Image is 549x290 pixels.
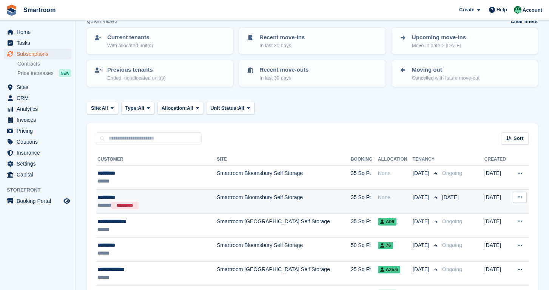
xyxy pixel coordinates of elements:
span: Site: [91,104,102,112]
p: Cancelled with future move-out [412,74,480,82]
span: Tasks [17,38,62,48]
a: Clear filters [510,18,538,25]
span: [DATE] [413,218,431,226]
span: 76 [378,242,393,249]
p: Current tenants [107,33,153,42]
th: Customer [96,153,217,166]
div: NEW [59,69,71,77]
span: Help [497,6,507,14]
a: Smartroom [20,4,59,16]
a: menu [4,169,71,180]
span: [DATE] [413,241,431,249]
a: Moving out Cancelled with future move-out [392,61,537,86]
td: [DATE] [484,189,510,213]
span: [DATE] [413,265,431,273]
button: Type: All [121,102,154,114]
span: Insurance [17,147,62,158]
span: All [238,104,244,112]
p: Recent move-ins [259,33,305,42]
td: 35 Sq Ft [351,166,378,190]
a: Recent move-outs In last 30 days [240,61,384,86]
a: menu [4,27,71,37]
td: 25 Sq Ft [351,262,378,286]
p: Previous tenants [107,66,166,74]
span: Analytics [17,104,62,114]
th: Allocation [378,153,413,166]
span: Ongoing [442,266,462,272]
a: menu [4,158,71,169]
p: Ended, no allocated unit(s) [107,74,166,82]
td: 35 Sq Ft [351,213,378,238]
span: Coupons [17,137,62,147]
a: menu [4,82,71,92]
span: Price increases [17,70,54,77]
td: Smartroom [GEOGRAPHIC_DATA] Self Storage [217,213,351,238]
th: Site [217,153,351,166]
span: Unit Status: [210,104,238,112]
span: Ongoing [442,242,462,248]
span: Capital [17,169,62,180]
button: Unit Status: All [206,102,254,114]
p: In last 30 days [259,74,308,82]
td: Smartroom Bloomsbury Self Storage [217,238,351,262]
span: Storefront [7,186,75,194]
span: Ongoing [442,170,462,176]
span: Pricing [17,126,62,136]
span: Booking Portal [17,196,62,206]
span: All [187,104,193,112]
p: In last 30 days [259,42,305,49]
a: Contracts [17,60,71,68]
a: menu [4,115,71,125]
button: Site: All [87,102,118,114]
a: Current tenants With allocated unit(s) [88,29,232,54]
a: menu [4,93,71,103]
span: CRM [17,93,62,103]
td: Smartroom Bloomsbury Self Storage [217,189,351,213]
span: Type: [125,104,138,112]
img: Jacob Gabriel [514,6,521,14]
th: Tenancy [413,153,439,166]
p: Move-in date > [DATE] [412,42,466,49]
span: Invoices [17,115,62,125]
td: [DATE] [484,262,510,286]
p: With allocated unit(s) [107,42,153,49]
span: Sites [17,82,62,92]
th: Created [484,153,510,166]
a: Preview store [62,196,71,206]
p: Recent move-outs [259,66,308,74]
a: menu [4,104,71,114]
span: Create [459,6,474,14]
a: Upcoming move-ins Move-in date > [DATE] [392,29,537,54]
td: [DATE] [484,238,510,262]
a: menu [4,196,71,206]
span: [DATE] [442,194,459,200]
td: 50 Sq Ft [351,238,378,262]
span: A25.6 [378,266,400,273]
h6: Quick views [87,18,117,25]
a: menu [4,38,71,48]
td: 35 Sq Ft [351,189,378,213]
td: Smartroom [GEOGRAPHIC_DATA] Self Storage [217,262,351,286]
a: Price increases NEW [17,69,71,77]
a: Recent move-ins In last 30 days [240,29,384,54]
button: Allocation: All [157,102,204,114]
td: [DATE] [484,213,510,238]
span: Settings [17,158,62,169]
span: Account [523,6,542,14]
a: menu [4,126,71,136]
span: Ongoing [442,218,462,224]
span: [DATE] [413,169,431,177]
a: menu [4,49,71,59]
span: Sort [514,135,523,142]
th: Booking [351,153,378,166]
span: All [102,104,108,112]
p: Moving out [412,66,480,74]
span: A06 [378,218,396,226]
span: Allocation: [162,104,187,112]
img: stora-icon-8386f47178a22dfd0bd8f6a31ec36ba5ce8667c1dd55bd0f319d3a0aa187defe.svg [6,5,17,16]
div: None [378,169,413,177]
td: [DATE] [484,166,510,190]
a: menu [4,137,71,147]
a: Previous tenants Ended, no allocated unit(s) [88,61,232,86]
span: Subscriptions [17,49,62,59]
